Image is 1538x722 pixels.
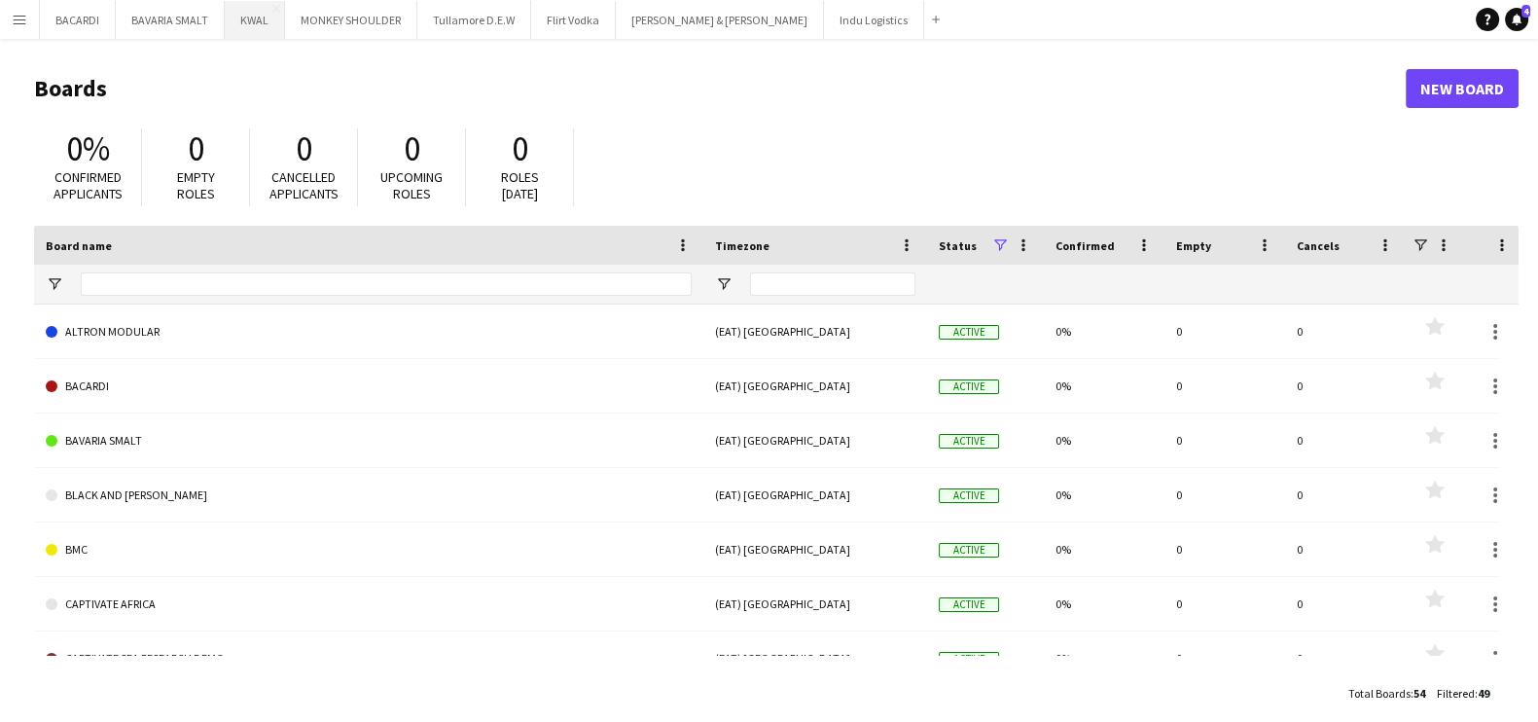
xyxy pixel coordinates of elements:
div: 0% [1044,468,1164,522]
button: BACARDI [40,1,116,39]
span: Active [939,325,999,340]
span: Total Boards [1348,686,1411,701]
span: Timezone [715,238,769,253]
button: Tullamore D.E.W [417,1,531,39]
a: BMC [46,523,692,577]
span: Upcoming roles [380,168,443,202]
span: Active [939,488,999,503]
div: 0 [1164,414,1285,467]
button: Indu Logistics [824,1,924,39]
div: 0 [1285,468,1406,522]
div: (EAT) [GEOGRAPHIC_DATA] [703,632,927,685]
div: 0% [1044,577,1164,631]
span: Active [939,379,999,394]
span: Active [939,543,999,558]
span: 0 [296,127,312,170]
span: Confirmed [1055,238,1115,253]
span: Roles [DATE] [501,168,539,202]
div: : [1348,674,1425,712]
button: KWAL [225,1,285,39]
a: New Board [1406,69,1519,108]
a: BACARDI [46,359,692,414]
div: (EAT) [GEOGRAPHIC_DATA] [703,577,927,631]
div: 0 [1164,359,1285,413]
div: 0 [1285,359,1406,413]
span: Active [939,434,999,449]
div: 0 [1164,468,1285,522]
span: Empty roles [177,168,215,202]
a: CAPTIVATE SFA RESEARCH DEMO [46,632,692,686]
span: 0 [188,127,204,170]
div: (EAT) [GEOGRAPHIC_DATA] [703,414,927,467]
div: (EAT) [GEOGRAPHIC_DATA] [703,468,927,522]
a: BAVARIA SMALT [46,414,692,468]
button: MONKEY SHOULDER [285,1,417,39]
span: 0 [404,127,420,170]
div: 0 [1285,577,1406,631]
a: BLACK AND [PERSON_NAME] [46,468,692,523]
a: ALTRON MODULAR [46,305,692,359]
h1: Boards [34,74,1406,103]
input: Board name Filter Input [81,272,692,296]
div: (EAT) [GEOGRAPHIC_DATA] [703,523,927,576]
div: 0% [1044,305,1164,358]
button: Open Filter Menu [715,275,733,293]
div: 0 [1164,577,1285,631]
span: Confirmed applicants [54,168,123,202]
button: BAVARIA SMALT [116,1,225,39]
span: 0% [66,127,110,170]
button: Open Filter Menu [46,275,63,293]
span: 54 [1413,686,1425,701]
div: 0 [1164,305,1285,358]
div: : [1437,674,1489,712]
div: 0 [1285,523,1406,576]
div: 0 [1164,523,1285,576]
div: 0 [1285,414,1406,467]
div: 0 [1164,632,1285,685]
span: 4 [1521,5,1530,18]
div: (EAT) [GEOGRAPHIC_DATA] [703,305,927,358]
input: Timezone Filter Input [750,272,915,296]
span: Empty [1176,238,1211,253]
div: (EAT) [GEOGRAPHIC_DATA] [703,359,927,413]
a: CAPTIVATE AFRICA [46,577,692,632]
span: Filtered [1437,686,1475,701]
span: Status [939,238,977,253]
span: Board name [46,238,112,253]
div: 0% [1044,414,1164,467]
div: 0% [1044,359,1164,413]
span: Cancels [1297,238,1340,253]
button: [PERSON_NAME] & [PERSON_NAME] [616,1,824,39]
div: 0% [1044,523,1164,576]
span: 49 [1478,686,1489,701]
span: Active [939,597,999,612]
div: 0% [1044,632,1164,685]
a: 4 [1505,8,1528,31]
div: 0 [1285,305,1406,358]
div: 0 [1285,632,1406,685]
span: Cancelled applicants [269,168,339,202]
span: Active [939,652,999,667]
button: Flirt Vodka [531,1,616,39]
span: 0 [512,127,528,170]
